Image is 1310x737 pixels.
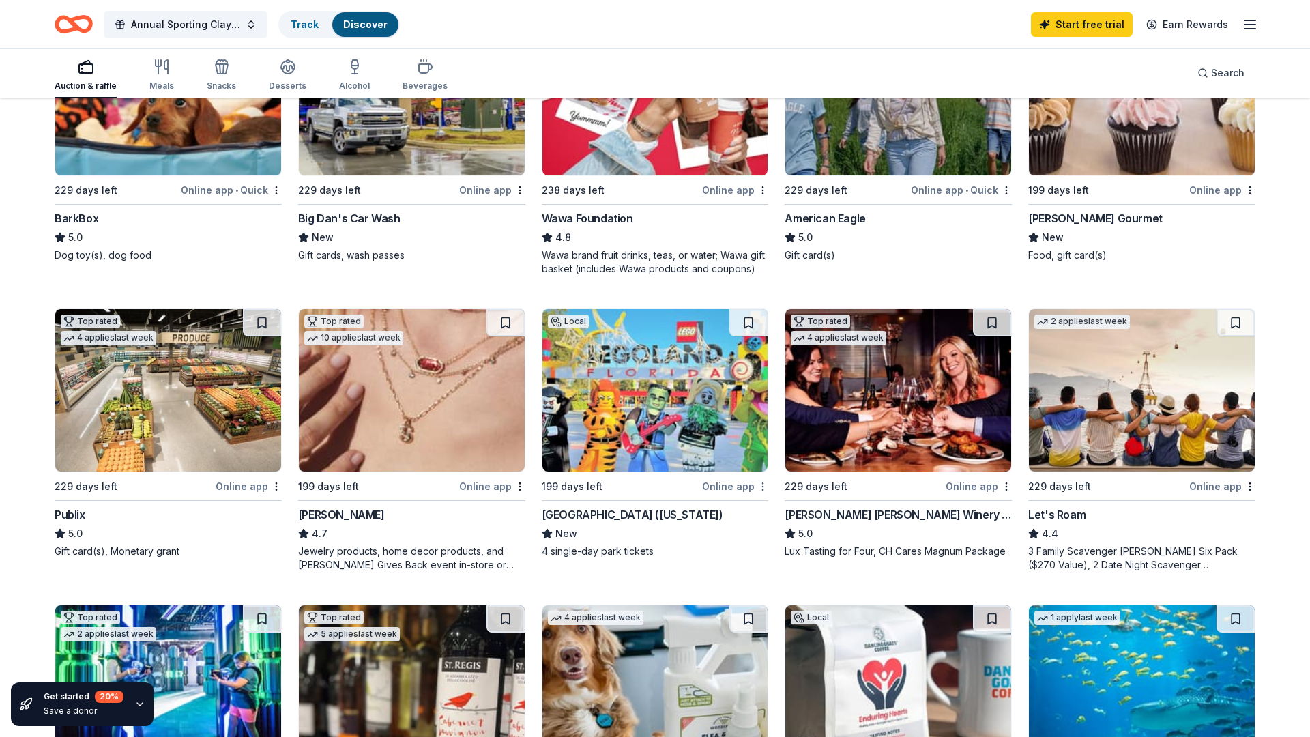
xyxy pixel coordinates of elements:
button: Meals [149,53,174,98]
div: Online app [1189,478,1255,495]
div: Alcohol [339,81,370,91]
span: 5.0 [68,525,83,542]
span: • [965,185,968,196]
span: • [235,185,238,196]
span: Search [1211,65,1244,81]
div: Snacks [207,81,236,91]
button: Alcohol [339,53,370,98]
div: 199 days left [542,478,602,495]
div: 4 applies last week [61,331,156,345]
img: Image for Let's Roam [1029,309,1255,472]
a: Track [291,18,319,30]
div: Big Dan's Car Wash [298,210,401,227]
img: Image for LEGOLAND Resort (Florida) [542,309,768,472]
div: 229 days left [785,182,847,199]
div: 229 days left [55,182,117,199]
div: Save a donor [44,706,123,717]
div: Gift card(s), Monetary grant [55,545,282,558]
button: Snacks [207,53,236,98]
div: Let's Roam [1028,506,1086,523]
button: Desserts [269,53,306,98]
span: 4.4 [1042,525,1058,542]
span: Annual Sporting Clay Tournament [131,16,240,33]
div: Online app [459,182,525,199]
div: 229 days left [1028,478,1091,495]
div: Beverages [403,81,448,91]
span: 4.8 [555,229,571,246]
div: 20 % [95,691,123,703]
div: 10 applies last week [304,331,403,345]
a: Start free trial [1031,12,1133,37]
a: Image for LEGOLAND Resort (Florida)Local199 days leftOnline app[GEOGRAPHIC_DATA] ([US_STATE])New4... [542,308,769,558]
div: Local [548,315,589,328]
div: Top rated [304,315,364,328]
div: Dog toy(s), dog food [55,248,282,262]
a: Discover [343,18,388,30]
button: Search [1187,59,1255,87]
div: Top rated [791,315,850,328]
a: Image for Kendra ScottTop rated10 applieslast week199 days leftOnline app[PERSON_NAME]4.7Jewelry ... [298,308,525,572]
div: 1 apply last week [1034,611,1120,625]
a: Image for PublixTop rated4 applieslast week229 days leftOnline appPublix5.0Gift card(s), Monetary... [55,308,282,558]
div: 229 days left [55,478,117,495]
div: 199 days left [1028,182,1089,199]
span: 5.0 [798,229,813,246]
div: Food, gift card(s) [1028,248,1255,262]
div: Wawa Foundation [542,210,633,227]
div: 5 applies last week [304,627,400,641]
a: Earn Rewards [1138,12,1236,37]
div: Online app [702,478,768,495]
a: Image for Big Dan's Car WashLocal229 days leftOnline appBig Dan's Car WashNewGift cards, wash passes [298,12,525,262]
div: 229 days left [298,182,361,199]
div: Wawa brand fruit drinks, teas, or water; Wawa gift basket (includes Wawa products and coupons) [542,248,769,276]
div: 4 applies last week [791,331,886,345]
div: Online app Quick [181,182,282,199]
div: [GEOGRAPHIC_DATA] ([US_STATE]) [542,506,723,523]
div: Get started [44,691,123,703]
span: 5.0 [798,525,813,542]
div: BarkBox [55,210,98,227]
a: Image for Wright's Gourmet1 applylast weekLocal199 days leftOnline app[PERSON_NAME] GourmetNewFoo... [1028,12,1255,262]
a: Image for Let's Roam2 applieslast week229 days leftOnline appLet's Roam4.43 Family Scavenger [PER... [1028,308,1255,572]
div: American Eagle [785,210,865,227]
div: [PERSON_NAME] [298,506,385,523]
div: 4 applies last week [548,611,643,625]
a: Image for Cooper's Hawk Winery and RestaurantsTop rated4 applieslast week229 days leftOnline app[... [785,308,1012,558]
img: Image for Publix [55,309,281,472]
div: 4 single-day park tickets [542,545,769,558]
button: Annual Sporting Clay Tournament [104,11,267,38]
div: Online app [1189,182,1255,199]
div: Online app Quick [911,182,1012,199]
div: 2 applies last week [61,627,156,641]
div: Auction & raffle [55,81,117,91]
img: Image for Cooper's Hawk Winery and Restaurants [785,309,1011,472]
div: [PERSON_NAME] [PERSON_NAME] Winery and Restaurants [785,506,1012,523]
div: Gift cards, wash passes [298,248,525,262]
a: Image for American Eagle9 applieslast week229 days leftOnline app•QuickAmerican Eagle5.0Gift card(s) [785,12,1012,262]
div: 3 Family Scavenger [PERSON_NAME] Six Pack ($270 Value), 2 Date Night Scavenger [PERSON_NAME] Two ... [1028,545,1255,572]
div: Online app [459,478,525,495]
a: Home [55,8,93,40]
button: TrackDiscover [278,11,400,38]
div: Online app [702,182,768,199]
span: New [312,229,334,246]
div: Gift card(s) [785,248,1012,262]
a: Image for BarkBoxTop rated12 applieslast week229 days leftOnline app•QuickBarkBox5.0Dog toy(s), d... [55,12,282,262]
div: Jewelry products, home decor products, and [PERSON_NAME] Gives Back event in-store or online (or ... [298,545,525,572]
button: Beverages [403,53,448,98]
div: [PERSON_NAME] Gourmet [1028,210,1163,227]
div: Online app [216,478,282,495]
div: Top rated [61,315,120,328]
span: 5.0 [68,229,83,246]
span: 4.7 [312,525,327,542]
span: New [555,525,577,542]
div: Meals [149,81,174,91]
img: Image for Kendra Scott [299,309,525,472]
span: New [1042,229,1064,246]
div: 2 applies last week [1034,315,1130,329]
div: 238 days left [542,182,605,199]
a: Image for Wawa FoundationTop rated2 applieslast week238 days leftOnline appWawa Foundation4.8Wawa... [542,12,769,276]
div: Desserts [269,81,306,91]
div: 229 days left [785,478,847,495]
div: Online app [946,478,1012,495]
